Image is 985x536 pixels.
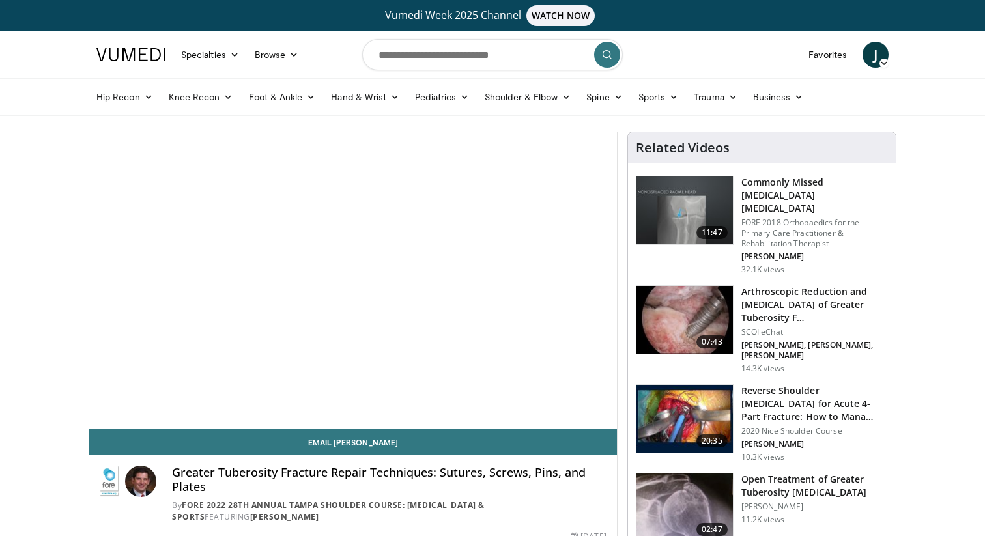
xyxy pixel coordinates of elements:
h3: Reverse Shoulder [MEDICAL_DATA] for Acute 4-Part Fracture: How to Mana… [741,384,888,423]
img: f986402b-3e48-401f-842a-2c1fdc6edc35.150x105_q85_crop-smart_upscale.jpg [636,385,733,453]
a: Shoulder & Elbow [477,84,578,110]
a: Trauma [686,84,745,110]
a: Foot & Ankle [241,84,324,110]
span: 20:35 [696,434,728,447]
span: WATCH NOW [526,5,595,26]
h4: Greater Tuberosity Fracture Repair Techniques: Sutures, Screws, Pins, and Plates [172,466,606,494]
p: [PERSON_NAME] [741,439,888,449]
span: 11:47 [696,226,728,239]
p: [PERSON_NAME] [741,501,888,512]
a: Knee Recon [161,84,241,110]
a: Sports [631,84,687,110]
video-js: Video Player [89,132,617,429]
a: 11:47 Commonly Missed [MEDICAL_DATA] [MEDICAL_DATA] FORE 2018 Orthopaedics for the Primary Care P... [636,176,888,275]
a: Spine [578,84,630,110]
h3: Commonly Missed [MEDICAL_DATA] [MEDICAL_DATA] [741,176,888,215]
img: FORE 2022 28th Annual Tampa Shoulder Course: Arthroplasty & Sports [100,466,120,497]
h3: Arthroscopic Reduction and [MEDICAL_DATA] of Greater Tuberosity F… [741,285,888,324]
h4: Related Videos [636,140,730,156]
a: 20:35 Reverse Shoulder [MEDICAL_DATA] for Acute 4-Part Fracture: How to Mana… 2020 Nice Shoulder ... [636,384,888,462]
img: 274878_0001_1.png.150x105_q85_crop-smart_upscale.jpg [636,286,733,354]
img: VuMedi Logo [96,48,165,61]
p: FORE 2018 Orthopaedics for the Primary Care Practitioner & Rehabilitation Therapist [741,218,888,249]
p: 11.2K views [741,515,784,525]
a: [PERSON_NAME] [250,511,319,522]
p: 32.1K views [741,264,784,275]
span: 07:43 [696,335,728,348]
p: 2020 Nice Shoulder Course [741,426,888,436]
p: 10.3K views [741,452,784,462]
h3: Open Treatment of Greater Tuberosity [MEDICAL_DATA] [741,473,888,499]
p: 14.3K views [741,363,784,374]
a: FORE 2022 28th Annual Tampa Shoulder Course: [MEDICAL_DATA] & Sports [172,500,485,522]
img: b2c65235-e098-4cd2-ab0f-914df5e3e270.150x105_q85_crop-smart_upscale.jpg [636,176,733,244]
a: J [863,42,889,68]
p: SCOI eChat [741,327,888,337]
p: [PERSON_NAME], [PERSON_NAME], [PERSON_NAME] [741,340,888,361]
a: Business [745,84,812,110]
a: Hip Recon [89,84,161,110]
a: Specialties [173,42,247,68]
a: Favorites [801,42,855,68]
a: Browse [247,42,307,68]
a: Vumedi Week 2025 ChannelWATCH NOW [98,5,887,26]
a: Pediatrics [407,84,477,110]
a: Hand & Wrist [323,84,407,110]
a: 07:43 Arthroscopic Reduction and [MEDICAL_DATA] of Greater Tuberosity F… SCOI eChat [PERSON_NAME]... [636,285,888,374]
input: Search topics, interventions [362,39,623,70]
a: Email [PERSON_NAME] [89,429,617,455]
p: [PERSON_NAME] [741,251,888,262]
img: Avatar [125,466,156,497]
div: By FEATURING [172,500,606,523]
span: 02:47 [696,523,728,536]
